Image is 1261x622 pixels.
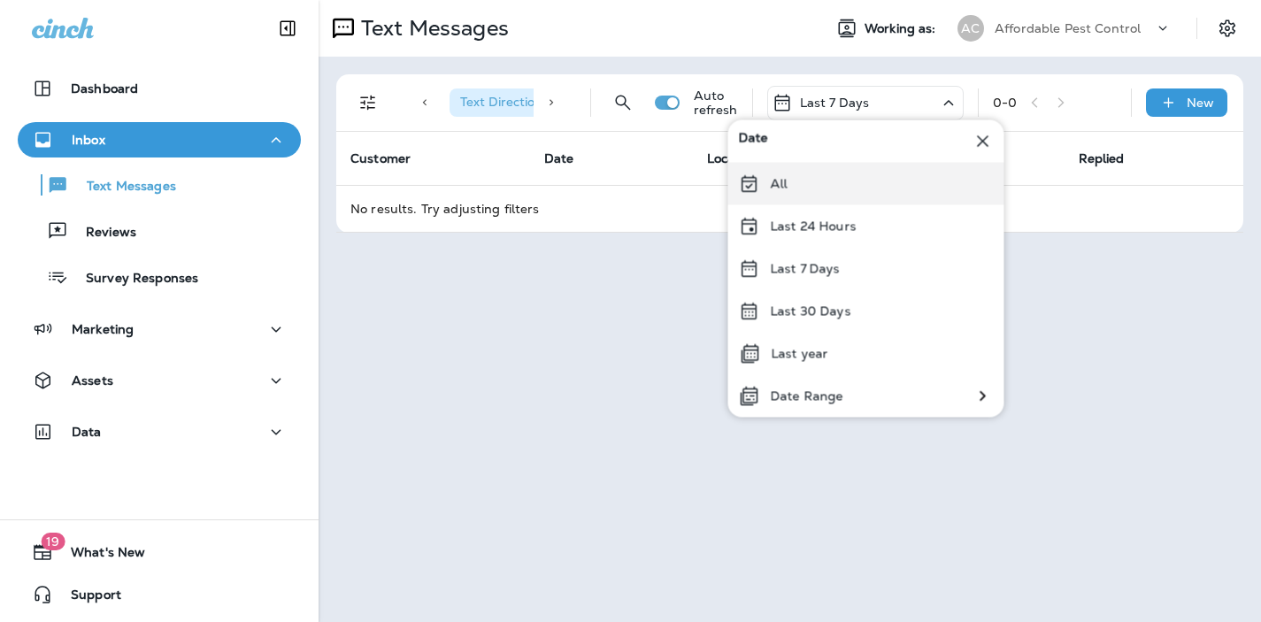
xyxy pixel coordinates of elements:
[72,322,134,336] p: Marketing
[771,177,788,191] p: All
[957,15,984,42] div: AC
[68,271,198,288] p: Survey Responses
[354,15,509,42] p: Text Messages
[350,150,411,166] span: Customer
[707,150,758,166] span: Location
[18,414,301,449] button: Data
[544,150,574,166] span: Date
[69,179,176,196] p: Text Messages
[41,533,65,550] span: 19
[18,166,301,203] button: Text Messages
[336,185,1243,232] td: No results. Try adjusting filters
[18,363,301,398] button: Assets
[18,311,301,347] button: Marketing
[460,94,575,110] span: Text Direction : Both
[72,373,113,388] p: Assets
[772,347,828,361] p: Last year
[68,225,136,242] p: Reviews
[18,212,301,250] button: Reviews
[18,258,301,296] button: Survey Responses
[450,88,604,117] div: Text Direction:Both
[995,21,1141,35] p: Affordable Pest Control
[263,11,312,46] button: Collapse Sidebar
[53,545,145,566] span: What's New
[739,131,769,152] span: Date
[18,577,301,612] button: Support
[865,21,940,36] span: Working as:
[771,262,841,276] p: Last 7 Days
[72,133,105,147] p: Inbox
[72,425,102,439] p: Data
[1187,96,1214,110] p: New
[18,534,301,570] button: 19What's New
[53,587,121,609] span: Support
[1211,12,1243,44] button: Settings
[993,96,1017,110] div: 0 - 0
[1079,150,1125,166] span: Replied
[800,96,870,110] p: Last 7 Days
[771,219,857,234] p: Last 24 Hours
[771,304,851,319] p: Last 30 Days
[605,85,641,120] button: Search Messages
[350,85,386,120] button: Filters
[771,389,843,403] p: Date Range
[18,71,301,106] button: Dashboard
[694,88,738,117] p: Auto refresh
[18,122,301,157] button: Inbox
[71,81,138,96] p: Dashboard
